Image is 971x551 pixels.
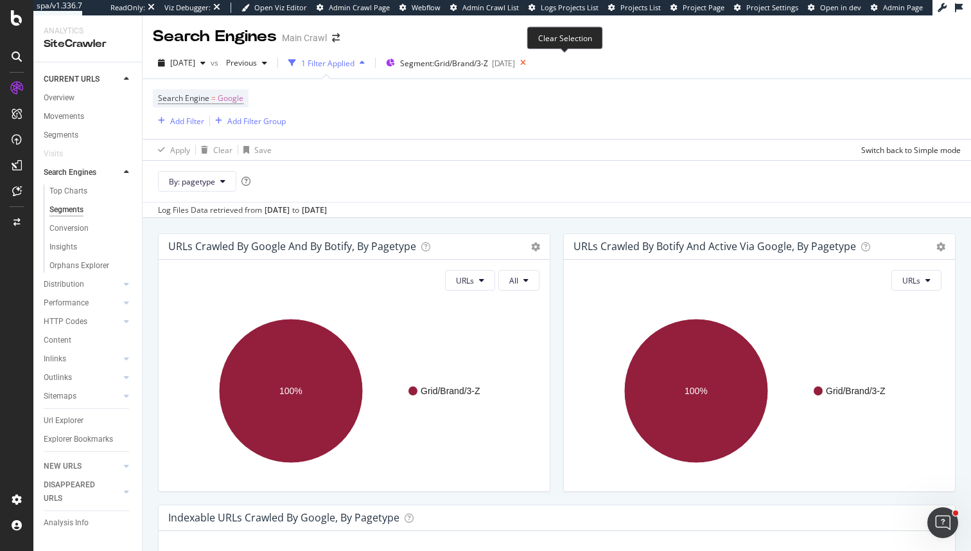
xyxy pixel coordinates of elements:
div: Add Filter Group [227,116,286,127]
div: HTTP Codes [44,315,87,329]
button: 1 Filter Applied [283,53,370,73]
span: All [509,275,518,286]
span: = [211,93,216,104]
div: Outlinks [44,371,72,384]
button: URLs [891,270,941,291]
a: Overview [44,91,133,105]
span: URLs [902,275,920,286]
text: Grid/Brand/3-Z [421,386,480,396]
button: URLs [445,270,495,291]
a: Inlinks [44,352,120,366]
span: By: pagetype [169,176,215,187]
button: Clear [196,140,232,160]
div: ReadOnly: [110,3,145,13]
div: Apply [170,145,190,156]
a: HTTP Codes [44,315,120,329]
h4: Indexable URLs Crawled By google, By pagetype [168,509,399,527]
text: 100% [685,386,708,396]
a: CURRENT URLS [44,73,120,86]
div: Movements [44,110,84,123]
span: Admin Crawl List [462,3,519,12]
div: DISAPPEARED URLS [44,478,109,505]
div: [DATE] [302,204,327,216]
span: Google [218,89,243,107]
a: Url Explorer [44,414,133,428]
div: Main Crawl [282,32,327,44]
div: Search Engines [44,166,96,179]
div: Performance [44,296,89,310]
button: Previous [221,53,272,73]
a: Visits [44,147,76,161]
span: Search Engine [158,93,209,104]
div: Top Charts [49,185,87,198]
div: NEW URLS [44,460,82,473]
span: Project Settings [746,3,798,12]
a: Admin Crawl List [450,3,519,13]
a: Outlinks [44,371,120,384]
div: Add Filter [170,116,204,127]
text: Grid/Brand/3-Z [826,386,886,396]
a: Admin Crawl Page [317,3,390,13]
h4: URLs Crawled by google and by Botify, by pagetype [168,238,416,255]
div: Segments [44,129,78,142]
a: Conversion [49,222,133,235]
div: [DATE] [492,58,515,69]
a: Movements [44,110,133,123]
div: Url Explorer [44,414,83,428]
a: Segments [49,203,133,217]
a: Project Page [670,3,724,13]
a: Orphans Explorer [49,259,133,273]
svg: A chart. [574,301,945,481]
a: DISAPPEARED URLS [44,478,120,505]
span: Admin Crawl Page [329,3,390,12]
div: Clear [213,145,232,156]
span: Project Page [683,3,724,12]
span: Projects List [620,3,661,12]
button: Switch back to Simple mode [856,140,961,160]
span: Admin Page [883,3,923,12]
a: Segments [44,129,133,142]
div: Save [254,145,272,156]
div: Sitemaps [44,390,76,403]
a: Insights [49,240,133,254]
h4: URLs Crawled by Botify and Active Via google, by pagetype [573,238,856,255]
div: Distribution [44,278,84,291]
a: Top Charts [49,185,133,198]
a: NEW URLS [44,460,120,473]
div: [DATE] [265,204,290,216]
span: Previous [221,57,257,68]
div: Viz Debugger: [164,3,211,13]
text: 100% [279,386,302,396]
span: Open in dev [820,3,861,12]
div: Explorer Bookmarks [44,433,113,446]
a: Performance [44,296,120,310]
button: Save [238,140,272,160]
i: Options [531,242,540,251]
span: Webflow [412,3,441,12]
a: Logs Projects List [529,3,599,13]
div: arrow-right-arrow-left [332,33,340,42]
div: Switch back to Simple mode [861,145,961,156]
a: Distribution [44,278,120,291]
button: Apply [153,140,190,160]
a: Webflow [399,3,441,13]
div: Orphans Explorer [49,259,109,273]
div: CURRENT URLS [44,73,100,86]
div: Insights [49,240,77,254]
button: All [498,270,539,291]
button: By: pagetype [158,171,236,192]
a: Search Engines [44,166,120,179]
span: 2025 Jul. 24th [170,57,195,68]
a: Open Viz Editor [241,3,307,13]
svg: A chart. [169,301,539,481]
i: Options [936,242,945,251]
a: Admin Page [871,3,923,13]
div: Analytics [44,26,132,37]
span: Segment: Grid/Brand/3-Z [400,58,488,69]
div: 1 Filter Applied [301,58,354,69]
button: [DATE] [153,53,211,73]
button: Add Filter Group [210,113,286,129]
div: Overview [44,91,74,105]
